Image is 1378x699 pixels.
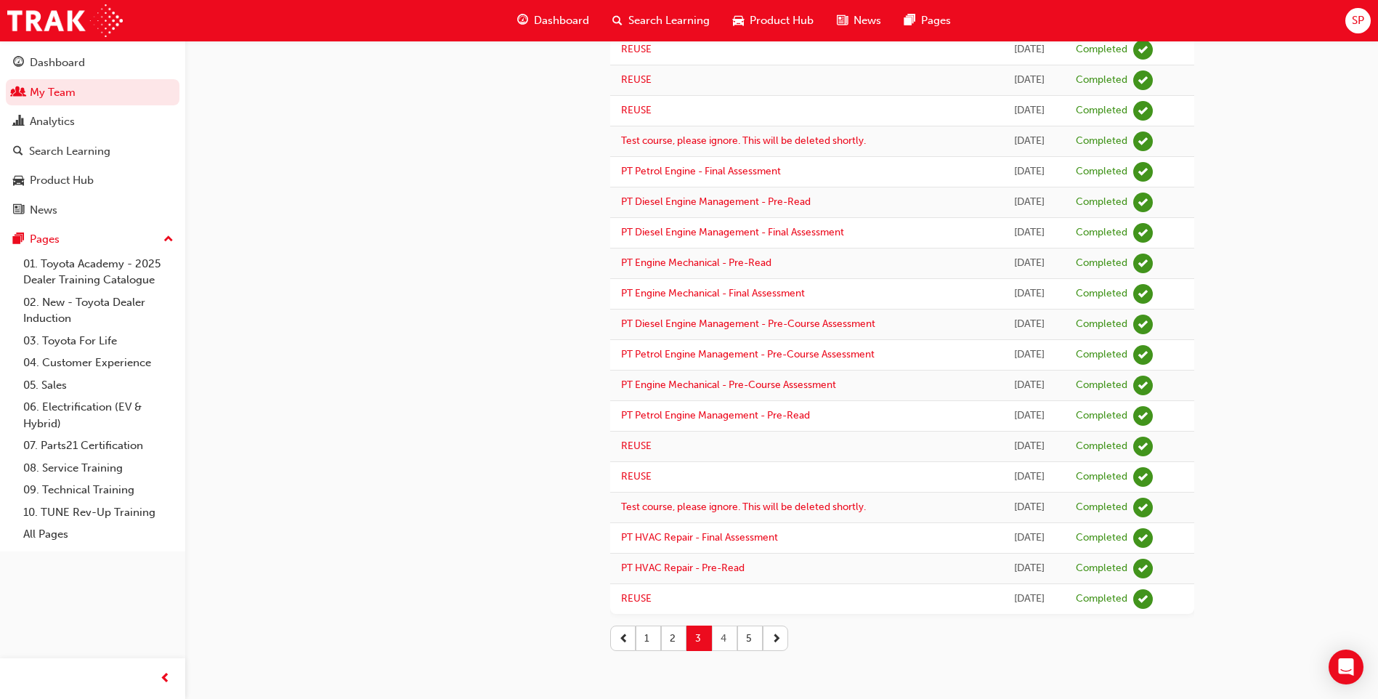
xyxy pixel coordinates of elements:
[1004,41,1055,58] div: Thu Oct 01 2020 10:35:08 GMT+1000 (Australian Eastern Standard Time)
[1076,73,1127,87] div: Completed
[763,626,788,651] button: next-icon
[13,233,24,246] span: pages-icon
[1076,470,1127,484] div: Completed
[6,167,179,194] a: Product Hub
[1076,195,1127,209] div: Completed
[1133,223,1153,243] span: learningRecordVerb_COMPLETE-icon
[1004,377,1055,394] div: Thu Oct 01 2020 00:00:00 GMT+1000 (Australian Eastern Standard Time)
[621,531,778,544] a: PT HVAC Repair - Final Assessment
[1076,43,1127,57] div: Completed
[1004,316,1055,333] div: Thu Oct 01 2020 00:00:00 GMT+1000 (Australian Eastern Standard Time)
[921,12,951,29] span: Pages
[721,6,825,36] a: car-iconProduct Hub
[17,523,179,546] a: All Pages
[13,116,24,129] span: chart-icon
[1133,162,1153,182] span: learningRecordVerb_COMPLETE-icon
[686,626,712,651] button: 3
[17,352,179,374] a: 04. Customer Experience
[17,396,179,435] a: 06. Electrification (EV & Hybrid)
[1004,286,1055,302] div: Thu Oct 01 2020 00:00:00 GMT+1000 (Australian Eastern Standard Time)
[621,379,836,391] a: PT Engine Mechanical - Pre-Course Assessment
[1076,592,1127,606] div: Completed
[534,12,589,29] span: Dashboard
[17,374,179,397] a: 05. Sales
[17,253,179,291] a: 01. Toyota Academy - 2025 Dealer Training Catalogue
[621,134,866,147] a: Test course, please ignore. This will be deleted shortly.
[1076,379,1127,392] div: Completed
[621,287,805,299] a: PT Engine Mechanical - Final Assessment
[1076,226,1127,240] div: Completed
[6,138,179,165] a: Search Learning
[1133,193,1153,212] span: learningRecordVerb_COMPLETE-icon
[612,12,623,30] span: search-icon
[621,592,652,605] a: REUSE
[1133,40,1153,60] span: learningRecordVerb_COMPLETE-icon
[621,104,652,116] a: REUSE
[1004,530,1055,546] div: Wed Sep 30 2020 00:00:00 GMT+1000 (Australian Eastern Standard Time)
[517,12,528,30] span: guage-icon
[1004,72,1055,89] div: Thu Oct 01 2020 10:19:40 GMT+1000 (Australian Eastern Standard Time)
[1133,254,1153,273] span: learningRecordVerb_COMPLETE-icon
[1133,132,1153,151] span: learningRecordVerb_COMPLETE-icon
[1076,104,1127,118] div: Completed
[30,113,75,130] div: Analytics
[1076,409,1127,423] div: Completed
[163,230,174,249] span: up-icon
[771,631,782,646] span: next-icon
[621,440,652,452] a: REUSE
[1076,348,1127,362] div: Completed
[1133,406,1153,426] span: learningRecordVerb_COMPLETE-icon
[621,318,875,330] a: PT Diesel Engine Management - Pre-Course Assessment
[7,4,123,37] img: Trak
[6,226,179,253] button: Pages
[1345,8,1371,33] button: SP
[712,626,737,651] button: 4
[1076,501,1127,514] div: Completed
[621,195,811,208] a: PT Diesel Engine Management - Pre-Read
[13,174,24,187] span: car-icon
[1004,560,1055,577] div: Wed Sep 30 2020 00:00:00 GMT+1000 (Australian Eastern Standard Time)
[1076,256,1127,270] div: Completed
[621,43,652,55] a: REUSE
[1076,440,1127,453] div: Completed
[1133,284,1153,304] span: learningRecordVerb_COMPLETE-icon
[13,204,24,217] span: news-icon
[825,6,893,36] a: news-iconNews
[1076,318,1127,331] div: Completed
[1004,163,1055,180] div: Thu Oct 01 2020 00:00:00 GMT+1000 (Australian Eastern Standard Time)
[621,165,781,177] a: PT Petrol Engine - Final Assessment
[6,197,179,224] a: News
[619,631,629,646] span: prev-icon
[1133,589,1153,609] span: learningRecordVerb_COMPLETE-icon
[1133,315,1153,334] span: learningRecordVerb_COMPLETE-icon
[17,457,179,480] a: 08. Service Training
[1133,70,1153,90] span: learningRecordVerb_COMPLETE-icon
[1076,531,1127,545] div: Completed
[29,143,110,160] div: Search Learning
[1004,347,1055,363] div: Thu Oct 01 2020 00:00:00 GMT+1000 (Australian Eastern Standard Time)
[506,6,601,36] a: guage-iconDashboard
[1133,528,1153,548] span: learningRecordVerb_COMPLETE-icon
[1133,376,1153,395] span: learningRecordVerb_COMPLETE-icon
[1076,134,1127,148] div: Completed
[854,12,881,29] span: News
[621,501,866,513] a: Test course, please ignore. This will be deleted shortly.
[1076,287,1127,301] div: Completed
[17,330,179,352] a: 03. Toyota For Life
[1133,559,1153,578] span: learningRecordVerb_COMPLETE-icon
[17,501,179,524] a: 10. TUNE Rev-Up Training
[6,47,179,226] button: DashboardMy TeamAnalyticsSearch LearningProduct HubNews
[621,226,844,238] a: PT Diesel Engine Management - Final Assessment
[6,79,179,106] a: My Team
[1004,225,1055,241] div: Thu Oct 01 2020 00:00:00 GMT+1000 (Australian Eastern Standard Time)
[621,470,652,482] a: REUSE
[30,172,94,189] div: Product Hub
[13,57,24,70] span: guage-icon
[893,6,962,36] a: pages-iconPages
[1004,591,1055,607] div: Tue Sep 29 2020 16:42:57 GMT+1000 (Australian Eastern Standard Time)
[17,291,179,330] a: 02. New - Toyota Dealer Induction
[904,12,915,30] span: pages-icon
[1076,562,1127,575] div: Completed
[1133,467,1153,487] span: learningRecordVerb_COMPLETE-icon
